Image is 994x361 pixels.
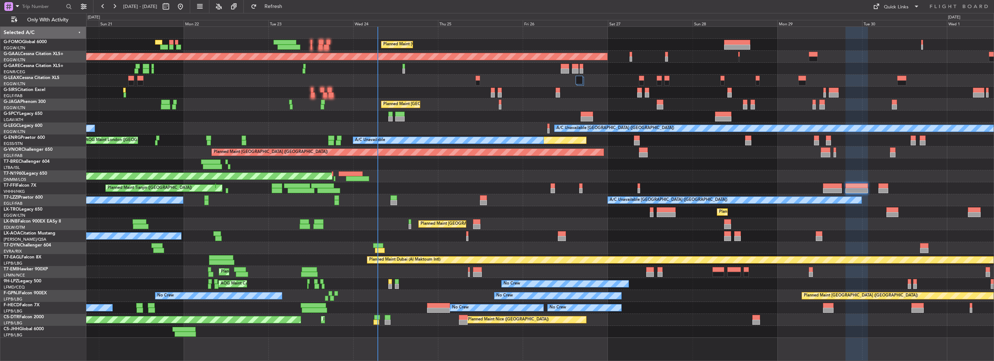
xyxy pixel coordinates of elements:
div: Fri 26 [523,20,607,26]
a: LX-TROLegacy 650 [4,207,42,212]
button: Refresh [247,1,291,12]
span: T7-FFI [4,183,16,188]
a: EGGW/LTN [4,57,25,63]
span: 9H-LPZ [4,279,18,283]
div: [DATE] [88,14,100,21]
a: LFPB/LBG [4,320,22,326]
a: G-FOMOGlobal 6000 [4,40,47,44]
span: T7-DYN [4,243,20,248]
span: G-VNOR [4,148,21,152]
span: CS-JHH [4,327,19,331]
a: [PERSON_NAME]/QSA [4,237,46,242]
a: EDLW/DTM [4,225,25,230]
span: G-GARE [4,64,20,68]
span: [DATE] - [DATE] [123,3,157,10]
div: Sun 21 [99,20,184,26]
a: EGGW/LTN [4,81,25,87]
div: Planned Maint [GEOGRAPHIC_DATA] ([GEOGRAPHIC_DATA]) [804,290,918,301]
a: LFMN/NCE [4,273,25,278]
div: Planned Maint Nice ([GEOGRAPHIC_DATA]) [468,314,549,325]
div: Planned Maint [GEOGRAPHIC_DATA] ([GEOGRAPHIC_DATA]) [719,207,833,217]
a: LFMD/CEQ [4,285,25,290]
span: T7-EAGL [4,255,21,260]
span: G-SIRS [4,88,17,92]
span: F-HECD [4,303,20,307]
button: Only With Activity [8,14,79,26]
span: G-LEGC [4,124,19,128]
a: G-GARECessna Citation XLS+ [4,64,63,68]
span: Only With Activity [19,17,76,22]
a: LFPB/LBG [4,332,22,338]
div: Planned Maint Tianjin ([GEOGRAPHIC_DATA]) [108,183,192,194]
div: Planned Maint [GEOGRAPHIC_DATA] ([GEOGRAPHIC_DATA]) [383,99,497,110]
div: Thu 25 [438,20,523,26]
div: AOG Maint London ([GEOGRAPHIC_DATA]) [85,135,167,146]
a: G-JAGAPhenom 300 [4,100,46,104]
div: Wed 24 [353,20,438,26]
a: EGGW/LTN [4,129,25,134]
a: VHHH/HKG [4,189,25,194]
span: G-FOMO [4,40,22,44]
div: AOG Maint Cannes (Mandelieu) [221,278,279,289]
a: LX-INBFalcon 900EX EASy II [4,219,61,224]
a: EGGW/LTN [4,213,25,218]
a: T7-BREChallenger 604 [4,159,50,164]
div: Planned Maint [GEOGRAPHIC_DATA] ([GEOGRAPHIC_DATA]) [421,219,535,229]
a: LTBA/ISL [4,165,20,170]
a: EGGW/LTN [4,105,25,111]
span: G-SPCY [4,112,19,116]
a: EGGW/LTN [4,45,25,51]
a: LX-AOACitation Mustang [4,231,55,236]
a: DNMM/LOS [4,177,26,182]
a: LGAV/ATH [4,117,23,123]
div: Planned Maint [GEOGRAPHIC_DATA] [221,266,290,277]
div: No Crew [550,302,566,313]
a: EGLF/FAB [4,153,22,158]
a: G-ENRGPraetor 600 [4,136,45,140]
div: A/C Unavailable [GEOGRAPHIC_DATA] ([GEOGRAPHIC_DATA]) [556,123,674,134]
div: Mon 22 [184,20,268,26]
a: G-SPCYLegacy 650 [4,112,42,116]
div: A/C Unavailable [GEOGRAPHIC_DATA] ([GEOGRAPHIC_DATA]) [610,195,727,206]
span: LX-INB [4,219,18,224]
div: Mon 29 [777,20,862,26]
span: T7-BRE [4,159,18,164]
a: T7-LZZIPraetor 600 [4,195,43,200]
span: G-ENRG [4,136,21,140]
a: EVRA/RIX [4,249,22,254]
a: EGSS/STN [4,141,23,146]
a: F-HECDFalcon 7X [4,303,39,307]
span: CS-DTR [4,315,19,319]
div: Sun 28 [693,20,777,26]
a: EGLF/FAB [4,201,22,206]
a: F-GPNJFalcon 900EX [4,291,47,295]
div: Planned Maint [GEOGRAPHIC_DATA] ([GEOGRAPHIC_DATA]) [383,39,497,50]
a: G-VNORChallenger 650 [4,148,53,152]
a: G-GAALCessna Citation XLS+ [4,52,63,56]
a: EGLF/FAB [4,93,22,99]
a: CS-JHHGlobal 6000 [4,327,44,331]
a: CS-DTRFalcon 2000 [4,315,44,319]
div: [DATE] [948,14,960,21]
div: Tue 23 [268,20,353,26]
a: T7-N1960Legacy 650 [4,171,47,176]
div: Tue 30 [862,20,947,26]
a: LFPB/LBG [4,261,22,266]
span: Refresh [258,4,289,9]
a: EGNR/CEG [4,69,25,75]
span: T7-LZZI [4,195,18,200]
a: 9H-LPZLegacy 500 [4,279,41,283]
div: No Crew [157,290,174,301]
a: LFPB/LBG [4,308,22,314]
div: No Crew [496,290,513,301]
a: T7-EMIHawker 900XP [4,267,48,271]
a: T7-DYNChallenger 604 [4,243,51,248]
div: Planned Maint Sofia [323,314,360,325]
a: T7-EAGLFalcon 8X [4,255,41,260]
a: G-LEAXCessna Citation XLS [4,76,59,80]
span: F-GPNJ [4,291,19,295]
span: G-JAGA [4,100,20,104]
span: T7-EMI [4,267,18,271]
div: No Crew [452,302,469,313]
a: LFPB/LBG [4,296,22,302]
